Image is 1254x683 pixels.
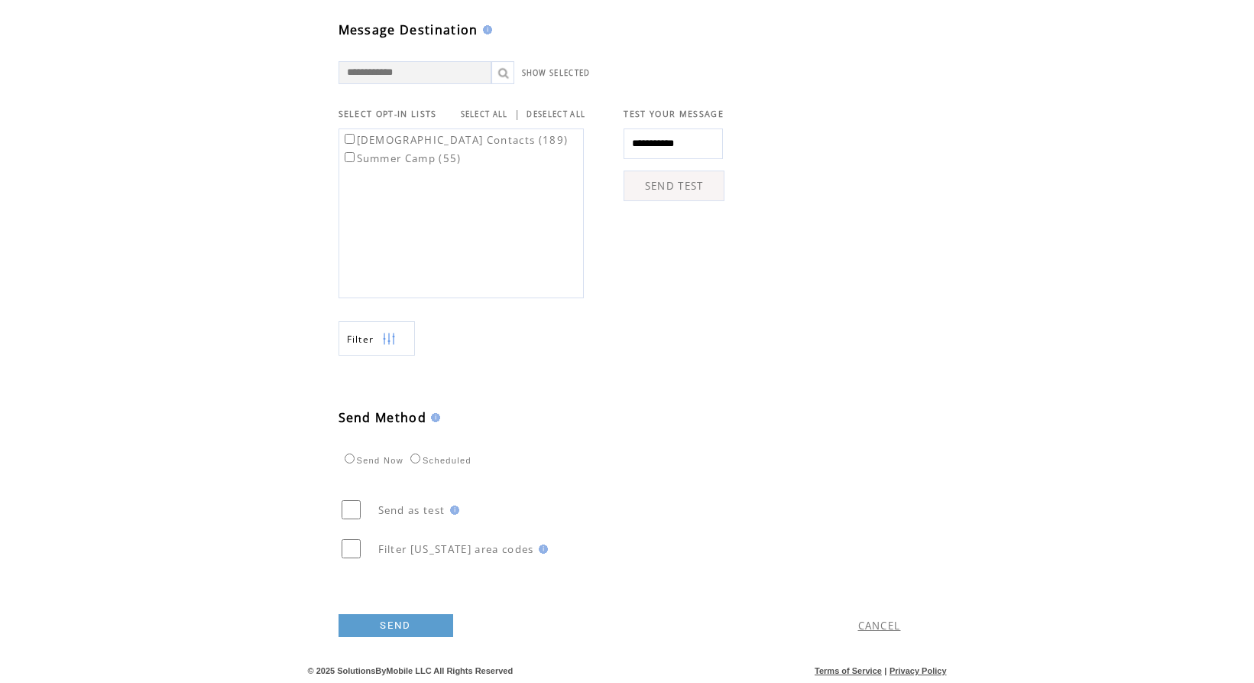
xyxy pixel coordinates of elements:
[342,133,569,147] label: [DEMOGRAPHIC_DATA] Contacts (189)
[345,134,355,144] input: [DEMOGRAPHIC_DATA] Contacts (189)
[534,545,548,554] img: help.gif
[478,25,492,34] img: help.gif
[527,109,585,119] a: DESELECT ALL
[341,456,403,465] label: Send Now
[339,409,427,426] span: Send Method
[815,666,882,675] a: Terms of Service
[339,614,453,637] a: SEND
[382,322,396,356] img: filters.png
[410,454,420,463] input: Scheduled
[378,503,446,517] span: Send as test
[345,152,355,162] input: Summer Camp (55)
[889,666,947,675] a: Privacy Policy
[461,109,508,119] a: SELECT ALL
[858,619,901,633] a: CANCEL
[426,413,440,422] img: help.gif
[624,109,724,119] span: TEST YOUR MESSAGE
[378,542,534,556] span: Filter [US_STATE] area codes
[624,171,724,201] a: SEND TEST
[308,666,514,675] span: © 2025 SolutionsByMobile LLC All Rights Reserved
[339,21,478,38] span: Message Destination
[339,321,415,356] a: Filter
[342,151,462,165] label: Summer Camp (55)
[884,666,886,675] span: |
[514,107,520,121] span: |
[446,506,459,515] img: help.gif
[522,68,591,78] a: SHOW SELECTED
[407,456,471,465] label: Scheduled
[347,333,374,346] span: Show filters
[339,109,437,119] span: SELECT OPT-IN LISTS
[345,454,355,463] input: Send Now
